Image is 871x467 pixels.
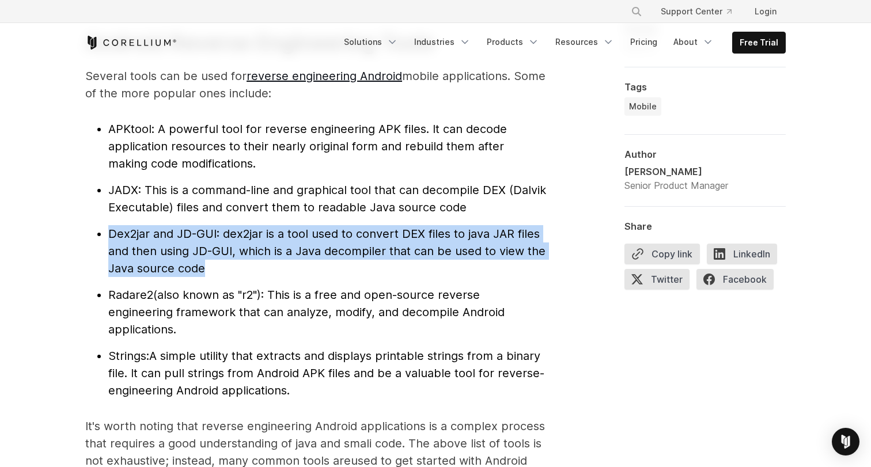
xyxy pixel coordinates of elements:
span: : dex2jar is a tool used to convert DEX files to java JAR files and then using JD-GUI, which is a... [108,227,546,275]
button: Copy link [624,244,700,264]
div: Share [624,221,786,232]
span: JADX [108,183,138,197]
span: Mobile [629,101,657,112]
span: Strings: [108,349,149,363]
div: Senior Product Manager [624,179,728,192]
a: About [666,32,721,52]
a: Support Center [652,1,741,22]
span: : A powerful tool for reverse engineering APK files. It can decode application resources to their... [108,122,507,170]
span: Twitter [624,269,690,290]
a: reverse engineering Android [247,69,402,83]
p: Several tools can be used for mobile applications. Some of the more popular ones include: [85,67,546,102]
span: Facebook [696,269,774,290]
span: APKtool [108,122,152,136]
a: Industries [407,32,478,52]
a: Login [745,1,786,22]
div: Navigation Menu [337,32,786,54]
a: Mobile [624,97,661,116]
div: Navigation Menu [617,1,786,22]
a: LinkedIn [707,244,784,269]
span: : This is a command-line and graphical tool that can decompile DEX (Dalvik Executable) files and ... [108,183,546,214]
a: Free Trial [733,32,785,53]
a: Pricing [623,32,664,52]
div: Open Intercom Messenger [832,428,859,455]
span: Radare2 [108,288,153,302]
a: Resources [548,32,621,52]
span: A simple utility that extracts and displays printable strings from a binary file. It can pull str... [108,349,544,397]
span: (also known as "r2"): This is a free and open-source reverse engineering framework that can analy... [108,288,505,336]
a: Products [480,32,546,52]
div: Author [624,149,786,160]
span: LinkedIn [707,244,777,264]
button: Search [626,1,647,22]
div: [PERSON_NAME] [624,165,728,179]
div: Tags [624,81,786,93]
a: Facebook [696,269,781,294]
span: Dex2jar and JD-GUI [108,227,217,241]
a: Twitter [624,269,696,294]
a: Solutions [337,32,405,52]
a: Corellium Home [85,36,177,50]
